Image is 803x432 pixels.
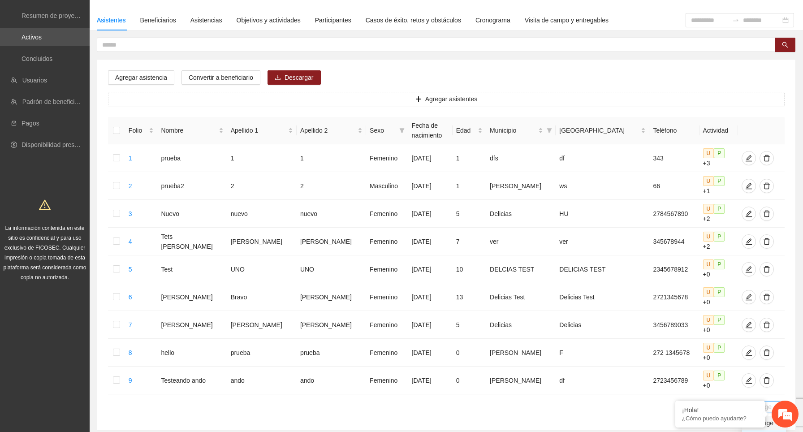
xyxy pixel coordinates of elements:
button: edit [742,234,756,249]
td: +2 [699,200,738,228]
td: [DATE] [408,144,453,172]
span: Apellido 1 [231,125,286,135]
span: P [714,315,725,325]
td: ver [486,228,556,255]
a: 6 [129,294,132,301]
span: plus [415,96,422,103]
td: 2345678912 [649,255,699,283]
td: 1 [297,144,366,172]
span: P [714,259,725,269]
span: Apellido 2 [300,125,356,135]
span: filter [399,128,405,133]
span: P [714,148,725,158]
td: +2 [699,228,738,255]
td: 1 [227,144,297,172]
button: edit [742,346,756,360]
div: Visita de campo y entregables [525,15,609,25]
button: delete [760,373,774,388]
span: P [714,343,725,353]
span: filter [547,128,552,133]
div: Minimizar ventana de chat en vivo [147,4,168,26]
span: delete [760,238,773,245]
td: 0 [453,339,486,367]
button: delete [760,207,774,221]
span: U [703,148,714,158]
button: downloadDescargar [268,70,321,85]
button: edit [742,151,756,165]
span: Agregar asistencia [115,73,167,82]
td: df [556,367,649,394]
a: 5 [129,266,132,273]
span: Convertir a beneficiario [189,73,253,82]
td: 272 1345678 [649,339,699,367]
button: delete [760,262,774,276]
span: U [703,204,714,214]
td: Nuevo [157,200,227,228]
td: Masculino [366,172,408,200]
th: Teléfono [649,117,699,144]
button: edit [742,290,756,304]
td: Femenino [366,311,408,339]
button: edit [742,207,756,221]
td: [PERSON_NAME] [157,311,227,339]
th: Edad [453,117,486,144]
span: edit [742,349,756,356]
td: [PERSON_NAME] [157,283,227,311]
td: [DATE] [408,283,453,311]
button: delete [760,318,774,332]
td: [DATE] [408,200,453,228]
th: Actividad [699,117,738,144]
div: Participantes [315,15,351,25]
div: ¡Hola! [682,406,758,414]
td: Test [157,255,227,283]
th: Colonia [556,117,649,144]
td: Delicias [486,311,556,339]
a: Pagos [22,120,39,127]
a: Padrón de beneficiarios [22,98,88,105]
textarea: Escriba su mensaje y pulse “Intro” [4,245,171,276]
td: [DATE] [408,255,453,283]
button: delete [760,234,774,249]
span: Descargar [285,73,314,82]
td: 2723456789 [649,367,699,394]
span: [GEOGRAPHIC_DATA] [559,125,639,135]
td: +3 [699,144,738,172]
a: 2 [129,182,132,190]
button: Agregar asistencia [108,70,174,85]
span: edit [742,294,756,301]
button: edit [742,373,756,388]
div: Beneficiarios [140,15,176,25]
span: delete [760,182,773,190]
td: Delicias [486,200,556,228]
td: Delicias Test [556,283,649,311]
td: 1 [453,172,486,200]
span: Edad [456,125,476,135]
td: [PERSON_NAME] [227,228,297,255]
td: Femenino [366,200,408,228]
button: edit [742,318,756,332]
span: edit [742,377,756,384]
p: ¿Cómo puedo ayudarte? [682,415,758,422]
td: Delicias Test [486,283,556,311]
td: +0 [699,255,738,283]
span: delete [760,266,773,273]
td: 2 [227,172,297,200]
td: Femenino [366,255,408,283]
td: +0 [699,339,738,367]
span: Nombre [161,125,216,135]
span: U [703,343,714,353]
td: [PERSON_NAME] [297,311,366,339]
td: Femenino [366,228,408,255]
td: prueba [227,339,297,367]
span: Folio [129,125,147,135]
span: U [703,315,714,325]
a: Activos [22,34,42,41]
td: prueba [297,339,366,367]
td: F [556,339,649,367]
span: P [714,176,725,186]
td: Femenino [366,367,408,394]
td: Femenino [366,283,408,311]
td: Femenino [366,144,408,172]
th: Apellido 2 [297,117,366,144]
span: P [714,204,725,214]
